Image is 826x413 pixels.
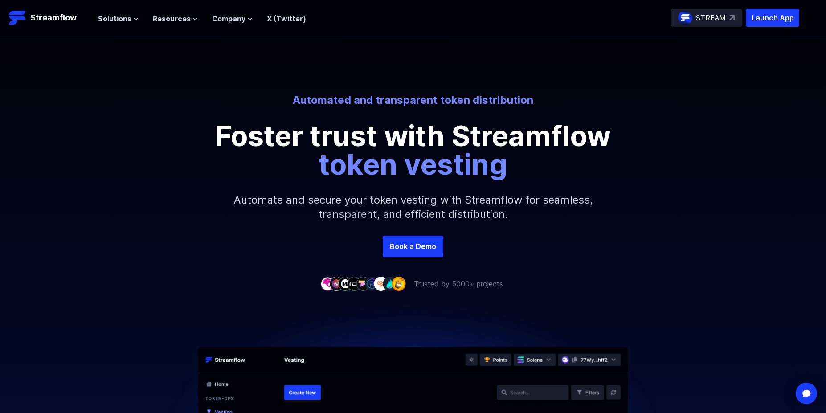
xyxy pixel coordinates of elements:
p: Foster trust with Streamflow [213,122,613,179]
p: Trusted by 5000+ projects [414,278,503,289]
a: Streamflow [9,9,89,27]
img: company-9 [392,277,406,290]
img: top-right-arrow.svg [729,15,735,20]
a: STREAM [671,9,742,27]
p: Automate and secure your token vesting with Streamflow for seamless, transparent, and efficient d... [221,179,605,236]
a: Book a Demo [383,236,443,257]
span: Solutions [98,13,131,24]
button: Company [212,13,253,24]
img: Streamflow Logo [9,9,27,27]
div: Open Intercom Messenger [796,383,817,404]
img: company-3 [338,277,352,290]
img: company-1 [320,277,335,290]
img: company-8 [383,277,397,290]
span: token vesting [319,147,507,181]
button: Solutions [98,13,139,24]
img: company-5 [356,277,370,290]
img: company-4 [347,277,361,290]
p: Automated and transparent token distribution [166,93,660,107]
span: Resources [153,13,191,24]
button: Launch App [746,9,799,27]
img: streamflow-logo-circle.png [678,11,692,25]
img: company-6 [365,277,379,290]
p: Streamflow [30,12,77,24]
p: STREAM [696,12,726,23]
img: company-2 [329,277,343,290]
span: Company [212,13,245,24]
button: Resources [153,13,198,24]
img: company-7 [374,277,388,290]
a: X (Twitter) [267,14,306,23]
